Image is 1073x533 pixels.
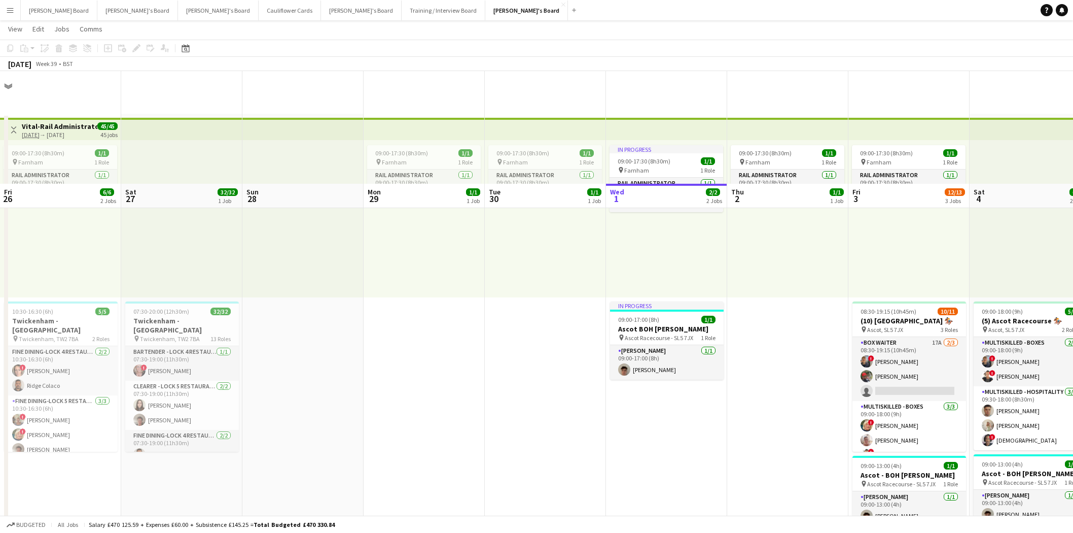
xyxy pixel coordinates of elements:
[254,521,335,528] span: Total Budgeted £470 330.84
[852,187,861,196] span: Fri
[989,370,995,376] span: !
[867,326,903,334] span: Ascot, SL5 7JX
[943,480,958,488] span: 1 Role
[852,316,966,325] h3: (10) [GEOGRAPHIC_DATA] 🏇🏼
[731,145,844,204] app-job-card: 09:00-17:30 (8h30m)1/1 Farnham1 RoleRail Administrator1/109:00-17:30 (8h30m)[PERSON_NAME]
[739,149,792,157] span: 09:00-17:30 (8h30m)
[178,1,259,20] button: [PERSON_NAME]'s Board
[245,193,259,205] span: 28
[700,166,715,174] span: 1 Role
[321,1,402,20] button: [PERSON_NAME]'s Board
[852,337,966,401] app-card-role: BOX Waiter17A2/308:30-19:15 (10h45m)![PERSON_NAME][PERSON_NAME]
[32,24,44,34] span: Edit
[974,187,985,196] span: Sat
[730,193,744,205] span: 2
[860,149,913,157] span: 09:00-17:30 (8h30m)
[63,60,73,68] div: BST
[610,145,723,212] div: In progress09:00-17:30 (8h30m)1/1 Farnham1 RoleRail Administrator1/109:00-17:30 (8h30m)[PERSON_NAME]
[28,22,48,36] a: Edit
[610,302,724,380] app-job-card: In progress09:00-17:00 (8h)1/1Ascot BOH [PERSON_NAME] Ascot Racecourse - SL5 7JX1 Role[PERSON_NAM...
[610,178,723,212] app-card-role: Rail Administrator1/109:00-17:30 (8h30m)[PERSON_NAME]
[941,326,958,334] span: 3 Roles
[945,188,965,196] span: 12/13
[731,170,844,204] app-card-role: Rail Administrator1/109:00-17:30 (8h30m)[PERSON_NAME]
[852,145,965,204] div: 09:00-17:30 (8h30m)1/1 Farnham1 RoleRail Administrator1/109:00-17:30 (8h30m)[PERSON_NAME]
[466,188,480,196] span: 1/1
[4,395,118,459] app-card-role: Fine Dining-LOCK 5 RESTAURANT - [GEOGRAPHIC_DATA] - LEVEL 33/310:30-16:30 (6h)![PERSON_NAME]![PER...
[610,187,624,196] span: Wed
[496,149,549,157] span: 09:00-17:30 (8h30m)
[989,355,995,361] span: !
[402,1,485,20] button: Training / Interview Board
[868,419,874,425] span: !
[745,158,770,166] span: Farnham
[4,170,117,204] app-card-role: Rail Administrator1/109:00-17:30 (8h30m)[PERSON_NAME]
[625,334,693,342] span: Ascot Racecourse - SL5 7JX
[19,335,79,343] span: Twickenham, TW2 7BA
[852,491,966,526] app-card-role: [PERSON_NAME]1/109:00-13:00 (4h)[PERSON_NAME]
[609,193,624,205] span: 1
[610,324,724,334] h3: Ascot BOH [PERSON_NAME]
[943,149,957,157] span: 1/1
[488,170,602,204] app-card-role: Rail Administrator1/109:00-17:30 (8h30m)[PERSON_NAME]
[56,521,80,528] span: All jobs
[125,346,239,381] app-card-role: Bartender - LOCK 4 RESTAURANT - [GEOGRAPHIC_DATA] - LEVEL 31/107:30-19:00 (11h30m)![PERSON_NAME]
[4,187,12,196] span: Fri
[943,158,957,166] span: 1 Role
[944,462,958,470] span: 1/1
[125,302,239,452] div: 07:30-20:00 (12h30m)32/32Twickenham - [GEOGRAPHIC_DATA] Twickenham, TW2 7BA13 RolesBartender - LO...
[852,471,966,480] h3: Ascot - BOH [PERSON_NAME]
[587,188,601,196] span: 1/1
[100,130,118,139] div: 45 jobs
[125,430,239,479] app-card-role: Fine Dining-LOCK 4 RESTAURANT - [GEOGRAPHIC_DATA] - LEVEL 32/207:30-19:00 (11h30m)Ridge Colaco
[982,308,1023,315] span: 09:00-18:00 (9h)
[8,24,22,34] span: View
[868,355,874,361] span: !
[375,149,428,157] span: 09:00-17:30 (8h30m)
[4,302,118,452] app-job-card: 10:30-16:30 (6h)5/5Twickenham - [GEOGRAPHIC_DATA] Twickenham, TW2 7BA2 RolesFine Dining-LOCK 4 RE...
[100,188,114,196] span: 6/6
[822,149,836,157] span: 1/1
[867,480,936,488] span: Ascot Racecourse - SL5 7JX
[610,302,724,310] div: In progress
[366,193,381,205] span: 29
[125,316,239,335] h3: Twickenham - [GEOGRAPHIC_DATA]
[487,193,500,205] span: 30
[20,428,26,435] span: !
[3,193,12,205] span: 26
[92,335,110,343] span: 2 Roles
[618,157,670,165] span: 09:00-17:30 (8h30m)
[95,149,109,157] span: 1/1
[12,149,64,157] span: 09:00-17:30 (8h30m)
[852,456,966,526] app-job-card: 09:00-13:00 (4h)1/1Ascot - BOH [PERSON_NAME] Ascot Racecourse - SL5 7JX1 Role[PERSON_NAME]1/109:0...
[458,158,473,166] span: 1 Role
[218,197,237,205] div: 1 Job
[938,308,958,315] span: 10/11
[821,158,836,166] span: 1 Role
[80,24,102,34] span: Comms
[610,345,724,380] app-card-role: [PERSON_NAME]1/109:00-17:00 (8h)[PERSON_NAME]
[852,302,966,452] div: 08:30-19:15 (10h45m)10/11(10) [GEOGRAPHIC_DATA] 🏇🏼 Ascot, SL5 7JX3 RolesBOX Waiter17A2/308:30-19:...
[20,364,26,371] span: !
[22,131,40,139] tcxspan: Call 08-09-2025 via 3CX
[210,308,231,315] span: 32/32
[125,381,239,430] app-card-role: Clearer - LOCK 5 RESTAURANT - [GEOGRAPHIC_DATA] - LEVEL 32/207:30-19:00 (11h30m)[PERSON_NAME][PER...
[246,187,259,196] span: Sun
[94,158,109,166] span: 1 Role
[4,346,118,395] app-card-role: Fine Dining-LOCK 4 RESTAURANT - [GEOGRAPHIC_DATA] - LEVEL 32/210:30-16:30 (6h)![PERSON_NAME]Ridge...
[988,326,1024,334] span: Ascot, SL5 7JX
[706,197,722,205] div: 2 Jobs
[95,308,110,315] span: 5/5
[868,449,874,455] span: !
[945,197,964,205] div: 3 Jobs
[488,145,602,204] app-job-card: 09:00-17:30 (8h30m)1/1 Farnham1 RoleRail Administrator1/109:00-17:30 (8h30m)[PERSON_NAME]
[851,193,861,205] span: 3
[54,24,69,34] span: Jobs
[4,316,118,335] h3: Twickenham - [GEOGRAPHIC_DATA]
[503,158,528,166] span: Farnham
[100,197,116,205] div: 2 Jobs
[731,187,744,196] span: Thu
[458,149,473,157] span: 1/1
